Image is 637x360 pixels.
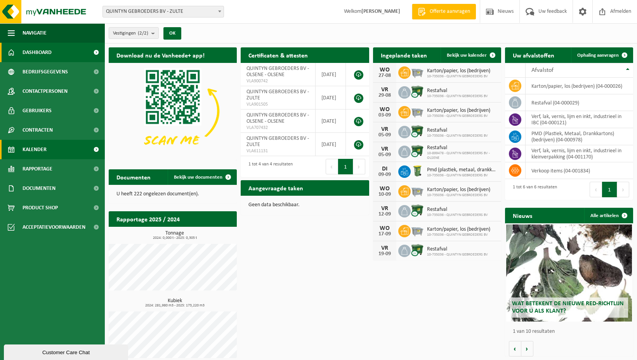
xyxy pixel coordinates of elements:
[447,53,487,58] span: Bekijk uw kalender
[427,167,497,173] span: Pmd (plastiek, metaal, drankkartons) (bedrijven)
[326,159,338,174] button: Previous
[246,89,309,101] span: QUINTYN GEBROEDERS BV - ZULTE
[377,212,392,217] div: 12-09
[338,159,353,174] button: 1
[102,6,224,17] span: QUINTYN GEBROEDERS BV - ZULTE
[377,132,392,138] div: 05-09
[23,120,53,140] span: Contracten
[138,31,148,36] count: (2/2)
[168,169,236,185] a: Bekijk uw documenten
[509,341,521,357] button: Vorige
[512,301,624,314] span: Wat betekent de nieuwe RED-richtlijn voor u als klant?
[377,67,392,73] div: WO
[526,111,633,128] td: verf, lak, vernis, lijm en inkt, industrieel in IBC (04-000121)
[246,148,309,154] span: VLA611131
[428,8,472,16] span: Offerte aanvragen
[109,47,212,63] h2: Download nu de Vanheede+ app!
[427,233,490,237] span: 10-735036 - QUINTYN GEBROEDERS BV
[377,113,392,118] div: 03-09
[245,158,293,175] div: 1 tot 4 van 4 resultaten
[506,224,632,322] a: Wat betekent de nieuwe RED-richtlijn voor u als klant?
[427,151,497,160] span: 10-899478 - QUINTYN GEBROEDERS BV - OLSENE
[505,47,562,63] h2: Uw afvalstoffen
[246,112,309,124] span: QUINTYN GEBROEDERS BV - OLSENE - OLSENE
[427,207,488,213] span: Restafval
[316,86,346,110] td: [DATE]
[427,213,488,217] span: 10-735036 - QUINTYN GEBROEDERS BV
[361,9,400,14] strong: [PERSON_NAME]
[411,65,424,78] img: WB-2500-GAL-GY-01
[377,146,392,152] div: VR
[246,66,309,78] span: QUINTYN GEBROEDERS BV - OLSENE - OLSENE
[427,173,497,178] span: 10-735036 - QUINTYN GEBROEDERS BV
[179,226,236,242] a: Bekijk rapportage
[113,231,237,240] h3: Tonnage
[377,186,392,192] div: WO
[174,175,222,180] span: Bekijk uw documenten
[521,341,533,357] button: Volgende
[584,208,632,223] a: Alle artikelen
[377,87,392,93] div: VR
[4,343,130,360] iframe: chat widget
[531,67,554,73] span: Afvalstof
[427,187,490,193] span: Karton/papier, los (bedrijven)
[246,125,309,131] span: VLA707432
[577,53,619,58] span: Ophaling aanvragen
[509,181,557,198] div: 1 tot 6 van 6 resultaten
[241,47,316,63] h2: Certificaten & attesten
[427,252,488,257] span: 10-735036 - QUINTYN GEBROEDERS BV
[427,68,490,74] span: Karton/papier, los (bedrijven)
[377,152,392,158] div: 05-09
[377,73,392,78] div: 27-08
[427,127,488,134] span: Restafval
[411,85,424,98] img: WB-1100-CU
[427,74,490,79] span: 10-735036 - QUINTYN GEBROEDERS BV
[23,43,52,62] span: Dashboard
[163,27,181,40] button: OK
[103,6,224,17] span: QUINTYN GEBROEDERS BV - ZULTE
[109,211,187,226] h2: Rapportage 2025 / 2024
[246,101,309,108] span: VLA901505
[411,125,424,138] img: WB-1100-CU
[113,28,148,39] span: Vestigingen
[411,204,424,217] img: WB-1100-CU
[377,205,392,212] div: VR
[427,226,490,233] span: Karton/papier, los (bedrijven)
[411,164,424,177] img: WB-0240-HPE-GN-50
[241,180,311,195] h2: Aangevraagde taken
[23,101,52,120] span: Gebruikers
[109,169,158,184] h2: Documenten
[377,172,392,177] div: 09-09
[377,225,392,231] div: WO
[316,133,346,156] td: [DATE]
[113,298,237,308] h3: Kubiek
[411,184,424,197] img: WB-2500-GAL-GY-01
[526,128,633,145] td: PMD (Plastiek, Metaal, Drankkartons) (bedrijven) (04-000978)
[617,182,629,197] button: Next
[411,243,424,257] img: WB-1100-CU
[526,162,633,179] td: verkoop items (04-001834)
[246,78,309,84] span: VLA900742
[23,23,47,43] span: Navigatie
[526,145,633,162] td: verf, lak, vernis, lijm en inkt, industrieel in kleinverpakking (04-001170)
[248,202,361,208] p: Geen data beschikbaar.
[246,136,309,148] span: QUINTYN GEBROEDERS BV - ZULTE
[427,88,488,94] span: Restafval
[513,329,629,334] p: 1 van 10 resultaten
[427,94,488,99] span: 10-735036 - QUINTYN GEBROEDERS BV
[377,126,392,132] div: VR
[427,145,497,151] span: Restafval
[377,251,392,257] div: 19-09
[316,110,346,133] td: [DATE]
[373,47,435,63] h2: Ingeplande taken
[377,245,392,251] div: VR
[113,304,237,308] span: 2024: 281,980 m3 - 2025: 173,220 m3
[377,166,392,172] div: DI
[411,105,424,118] img: WB-2500-GAL-GY-01
[377,231,392,237] div: 17-09
[23,179,56,198] span: Documenten
[602,182,617,197] button: 1
[113,236,237,240] span: 2024: 0,000 t - 2025: 0,305 t
[526,94,633,111] td: restafval (04-000029)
